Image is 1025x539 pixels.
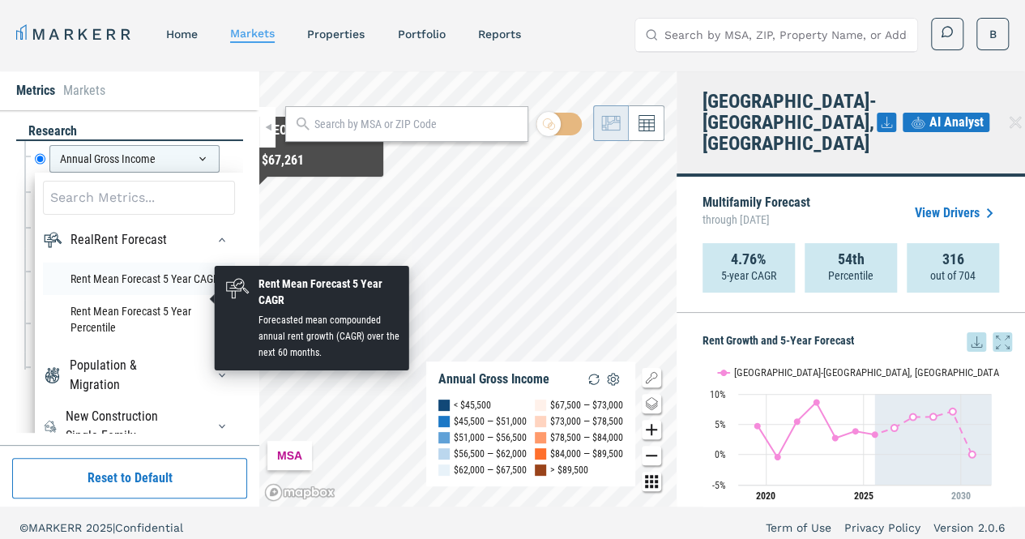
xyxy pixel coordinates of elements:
[703,196,810,230] p: Multifamily Forecast
[550,397,623,413] div: $67,500 — $73,000
[910,413,916,420] path: Thursday, 29 Jul, 20:00, 6.19. Cleveland-Elyria, OH.
[915,203,999,223] a: View Drivers
[70,230,167,250] div: RealRent Forecast
[267,441,312,470] div: MSA
[903,113,989,132] button: AI Analyst
[718,366,816,379] button: Show Cleveland-Elyria, OH
[828,267,873,284] p: Percentile
[712,480,726,491] text: -5%
[209,227,235,253] button: RealRent ForecastRealRent Forecast
[166,28,198,41] a: home
[844,520,920,536] a: Privacy Policy
[950,408,956,414] path: Sunday, 29 Jul, 20:00, 7.12. Cleveland-Elyria, OH.
[258,312,399,361] div: Forecasted mean compounded annual rent growth (CAGR) over the next 60 months.
[230,27,275,40] a: markets
[43,295,235,344] li: Rent Mean Forecast 5 Year Percentile
[550,413,623,430] div: $73,000 — $78,500
[43,407,235,446] div: New Construction Single FamilyNew Construction Single Family
[703,91,877,154] h4: [GEOGRAPHIC_DATA]-[GEOGRAPHIC_DATA], [GEOGRAPHIC_DATA]
[264,483,335,502] a: Mapbox logo
[930,413,937,420] path: Saturday, 29 Jul, 20:00, 6.22. Cleveland-Elyria, OH.
[604,370,623,389] img: Settings
[853,490,873,502] tspan: 2025
[224,276,250,302] img: RealRent Forecast
[642,446,661,465] button: Zoom out map button
[950,490,970,502] tspan: 2030
[775,454,781,460] path: Wednesday, 29 Jul, 20:00, -0.43. Cleveland-Elyria, OH.
[43,181,235,215] input: Search Metrics...
[550,462,588,478] div: > $89,500
[70,356,186,395] div: Population & Migration
[43,263,235,344] div: RealRent ForecastRealRent Forecast
[642,420,661,439] button: Zoom in map button
[642,472,661,491] button: Other options map button
[734,366,1002,379] text: [GEOGRAPHIC_DATA]-[GEOGRAPHIC_DATA], [GEOGRAPHIC_DATA]
[454,397,491,413] div: < $45,500
[454,446,527,462] div: $56,500 — $62,000
[715,449,726,460] text: 0%
[209,413,235,439] button: New Construction Single FamilyNew Construction Single Family
[262,152,304,168] b: $67,261
[550,446,623,462] div: $84,000 — $89,500
[259,71,677,507] canvas: Map
[43,230,62,250] img: RealRent Forecast
[314,116,519,133] input: Search by MSA or ZIP Code
[43,227,235,253] div: RealRent ForecastRealRent Forecast
[872,431,878,438] path: Tuesday, 29 Jul, 20:00, 3.28. Cleveland-Elyria, OH.
[703,209,810,230] span: through [DATE]
[454,462,527,478] div: $62,000 — $67,500
[63,81,105,101] li: Markets
[209,362,235,388] button: Population & MigrationPopulation & Migration
[477,28,520,41] a: reports
[16,122,243,141] div: research
[397,28,445,41] a: Portfolio
[43,366,62,385] img: Population & Migration
[12,458,247,498] button: Reset to Default
[703,332,1012,352] h5: Rent Growth and 5-Year Forecast
[16,23,134,45] a: MARKERR
[715,419,726,430] text: 5%
[976,18,1009,50] button: B
[28,521,86,534] span: MARKERR
[930,267,976,284] p: out of 704
[145,151,374,170] div: Annual Gross Income :
[550,430,623,446] div: $78,500 — $84,000
[438,371,549,387] div: Annual Gross Income
[756,490,775,502] tspan: 2020
[929,113,984,132] span: AI Analyst
[989,26,997,42] span: B
[703,352,1012,514] div: Rent Growth and 5-Year Forecast. Highcharts interactive chart.
[454,413,527,430] div: $45,500 — $51,000
[258,276,399,308] div: Rent Mean Forecast 5 Year CAGR
[969,451,976,457] path: Monday, 29 Jul, 20:00, 0.01. Cleveland-Elyria, OH.
[814,399,820,405] path: Friday, 29 Jul, 20:00, 8.62. Cleveland-Elyria, OH.
[754,422,761,429] path: Monday, 29 Jul, 20:00, 4.71. Cleveland-Elyria, OH.
[731,251,767,267] strong: 4.76%
[891,425,898,431] path: Wednesday, 29 Jul, 20:00, 4.4. Cleveland-Elyria, OH.
[852,428,859,434] path: Monday, 29 Jul, 20:00, 3.84. Cleveland-Elyria, OH.
[115,521,183,534] span: Confidential
[43,417,58,436] img: New Construction Single Family
[584,370,604,389] img: Reload Legend
[19,521,28,534] span: ©
[66,407,187,446] div: New Construction Single Family
[16,81,55,101] li: Metrics
[721,267,776,284] p: 5-year CAGR
[49,145,220,173] div: Annual Gross Income
[832,434,839,441] path: Saturday, 29 Jul, 20:00, 2.73. Cleveland-Elyria, OH.
[838,251,865,267] strong: 54th
[933,520,1006,536] a: Version 2.0.6
[454,430,527,446] div: $51,000 — $56,500
[794,418,801,425] path: Thursday, 29 Jul, 20:00, 5.44. Cleveland-Elyria, OH.
[710,389,726,400] text: 10%
[642,394,661,413] button: Change style map button
[86,521,115,534] span: 2025 |
[942,251,964,267] strong: 316
[703,352,999,514] svg: Interactive chart
[43,263,235,295] li: Rent Mean Forecast 5 Year CAGR
[43,356,235,395] div: Population & MigrationPopulation & Migration
[664,19,908,51] input: Search by MSA, ZIP, Property Name, or Address
[766,520,831,536] a: Term of Use
[642,368,661,387] button: Show/Hide Legend Map Button
[307,28,365,41] a: properties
